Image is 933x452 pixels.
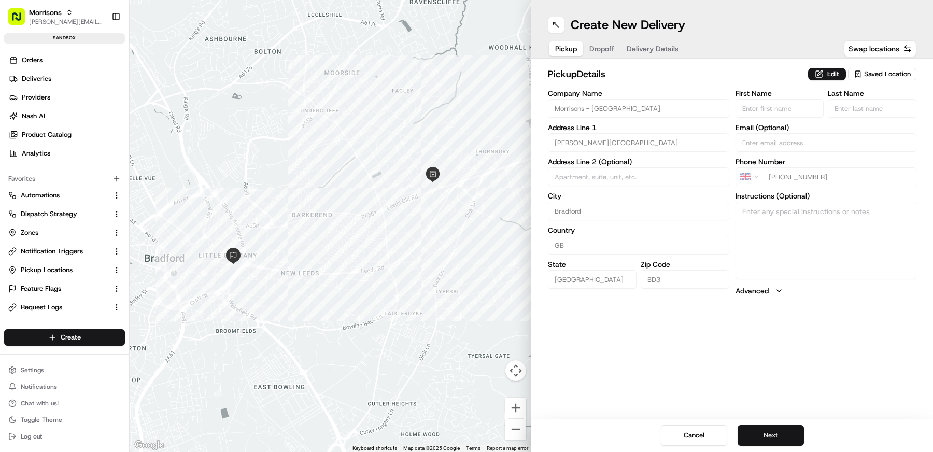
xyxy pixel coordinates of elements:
[548,124,729,131] label: Address Line 1
[589,44,614,54] span: Dropoff
[32,188,84,196] span: [PERSON_NAME]
[22,149,50,158] span: Analytics
[86,160,90,168] span: •
[10,98,29,117] img: 1736555255976-a54dd68f-1ca7-489b-9aae-adbdc363a1c4
[828,90,916,97] label: Last Name
[548,99,729,118] input: Enter company name
[21,209,77,219] span: Dispatch Strategy
[505,419,526,440] button: Zoom out
[22,98,40,117] img: 4037041995827_4c49e92c6e3ed2e3ec13_72.png
[403,445,460,451] span: Map data ©2025 Google
[22,93,50,102] span: Providers
[848,67,916,81] button: Saved Location
[10,134,69,143] div: Past conversations
[22,55,43,65] span: Orders
[103,257,125,264] span: Pylon
[21,432,42,441] span: Log out
[10,10,31,31] img: Nash
[738,425,804,446] button: Next
[661,425,727,446] button: Cancel
[736,286,917,296] button: Advanced
[4,329,125,346] button: Create
[864,69,911,79] span: Saved Location
[844,40,916,57] button: Swap locations
[21,265,73,275] span: Pickup Locations
[736,286,769,296] label: Advanced
[4,363,125,377] button: Settings
[4,171,125,187] div: Favorites
[10,232,19,241] div: 📗
[21,366,44,374] span: Settings
[4,262,125,278] button: Pickup Locations
[4,429,125,444] button: Log out
[8,247,108,256] a: Notification Triggers
[849,44,899,54] span: Swap locations
[83,227,171,246] a: 💻API Documentation
[4,243,125,260] button: Notification Triggers
[92,160,113,168] span: [DATE]
[736,90,824,97] label: First Name
[736,99,824,118] input: Enter first name
[8,303,108,312] a: Request Logs
[4,396,125,411] button: Chat with us!
[505,360,526,381] button: Map camera controls
[4,187,125,204] button: Automations
[548,227,729,234] label: Country
[27,66,171,77] input: Clear
[627,44,678,54] span: Delivery Details
[98,231,166,242] span: API Documentation
[8,228,108,237] a: Zones
[32,160,84,168] span: [PERSON_NAME]
[86,188,90,196] span: •
[10,41,189,58] p: Welcome 👋
[548,270,637,289] input: Enter state
[548,158,729,165] label: Address Line 2 (Optional)
[73,256,125,264] a: Powered byPylon
[736,158,917,165] label: Phone Number
[548,133,729,152] input: Enter address
[21,247,83,256] span: Notification Triggers
[736,124,917,131] label: Email (Optional)
[176,102,189,114] button: Start new chat
[352,445,397,452] button: Keyboard shortcuts
[22,111,45,121] span: Nash AI
[21,228,38,237] span: Zones
[132,439,166,452] img: Google
[4,4,107,29] button: Morrisons[PERSON_NAME][EMAIL_ADDRESS][DOMAIN_NAME]
[8,209,108,219] a: Dispatch Strategy
[21,231,79,242] span: Knowledge Base
[21,191,60,200] span: Automations
[47,98,170,109] div: Start new chat
[47,109,143,117] div: We're available if you need us!
[487,445,528,451] a: Report a map error
[505,398,526,418] button: Zoom in
[4,413,125,427] button: Toggle Theme
[29,7,62,18] button: Morrisons
[571,17,685,33] h1: Create New Delivery
[548,202,729,220] input: Enter city
[4,89,129,106] a: Providers
[548,167,729,186] input: Apartment, suite, unit, etc.
[641,261,729,268] label: Zip Code
[4,379,125,394] button: Notifications
[92,188,113,196] span: [DATE]
[4,145,129,162] a: Analytics
[4,224,125,241] button: Zones
[736,192,917,200] label: Instructions (Optional)
[548,236,729,255] input: Enter country
[828,99,916,118] input: Enter last name
[555,44,577,54] span: Pickup
[762,167,917,186] input: Enter phone number
[21,284,61,293] span: Feature Flags
[10,178,27,195] img: Ami Wang
[641,270,729,289] input: Enter zip code
[22,130,72,139] span: Product Catalog
[736,133,917,152] input: Enter email address
[4,33,125,44] div: sandbox
[548,192,729,200] label: City
[4,126,129,143] a: Product Catalog
[29,18,103,26] button: [PERSON_NAME][EMAIL_ADDRESS][DOMAIN_NAME]
[22,74,51,83] span: Deliveries
[21,399,59,407] span: Chat with us!
[4,299,125,316] button: Request Logs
